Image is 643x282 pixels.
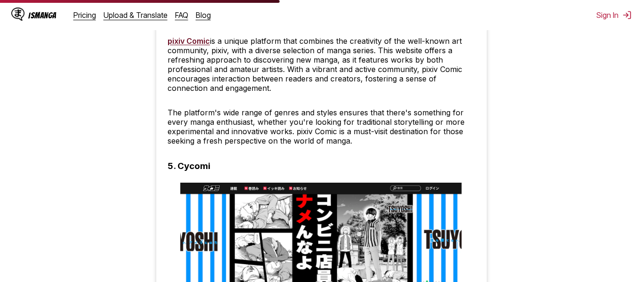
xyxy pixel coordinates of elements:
[596,10,632,20] button: Sign In
[73,10,96,20] a: Pricing
[168,108,475,145] p: The platform's wide range of genres and styles ensures that there's something for every manga ent...
[196,10,211,20] a: Blog
[168,36,210,46] a: pixiv Comic
[175,10,188,20] a: FAQ
[104,10,168,20] a: Upload & Translate
[28,11,56,20] div: IsManga
[11,8,24,21] img: IsManga Logo
[168,36,475,93] p: is a unique platform that combines the creativity of the well-known art community, pixiv, with a ...
[11,8,73,23] a: IsManga LogoIsManga
[168,161,210,171] h3: 5. Cycomi
[622,10,632,20] img: Sign out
